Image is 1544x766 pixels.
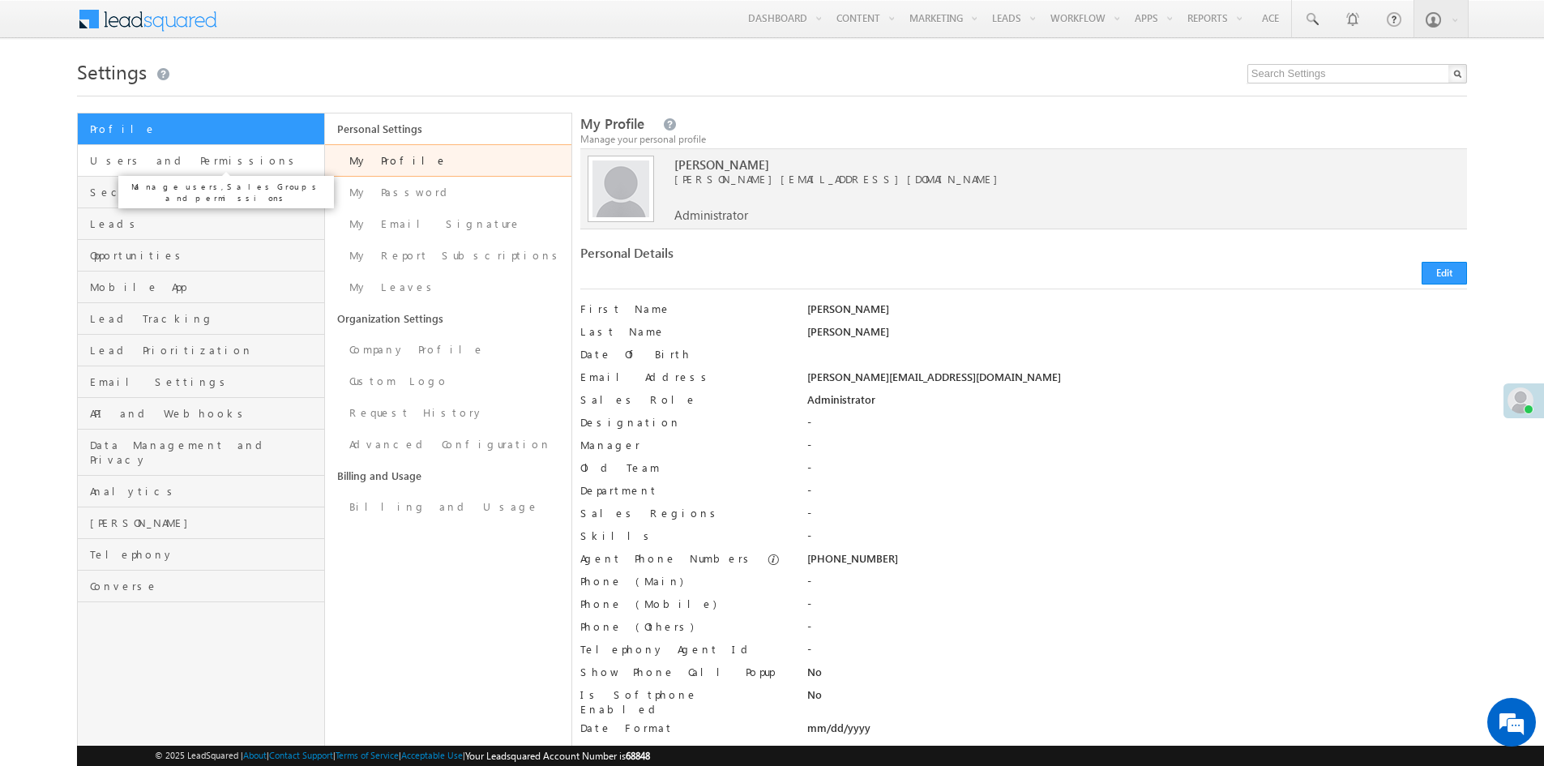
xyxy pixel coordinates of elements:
[90,516,319,530] span: [PERSON_NAME]
[90,374,319,389] span: Email Settings
[269,750,333,760] a: Contact Support
[807,642,1466,665] div: -
[807,528,1466,551] div: -
[807,415,1466,438] div: -
[580,619,785,634] label: Phone (Others)
[325,303,571,334] a: Organization Settings
[580,132,1467,147] div: Manage your personal profile
[90,248,319,263] span: Opportunities
[807,551,1466,574] div: [PHONE_NUMBER]
[580,302,785,316] label: First Name
[580,483,785,498] label: Department
[325,491,571,523] a: Billing and Usage
[807,619,1466,642] div: -
[580,438,785,452] label: Manager
[807,370,1466,392] div: [PERSON_NAME][EMAIL_ADDRESS][DOMAIN_NAME]
[325,144,571,177] a: My Profile
[78,398,323,430] a: API and Webhooks
[580,114,644,133] span: My Profile
[580,687,785,717] label: Is Softphone Enabled
[78,177,323,208] a: Security
[807,438,1466,460] div: -
[90,153,319,168] span: Users and Permissions
[580,415,785,430] label: Designation
[807,302,1466,324] div: [PERSON_NAME]
[325,177,571,208] a: My Password
[807,721,1466,743] div: mm/dd/yyyy
[580,347,785,362] label: Date Of Birth
[325,240,571,272] a: My Report Subscriptions
[325,208,571,240] a: My Email Signature
[78,539,323,571] a: Telephony
[325,272,571,303] a: My Leaves
[78,571,323,602] a: Converse
[90,185,319,199] span: Security
[465,750,650,762] span: Your Leadsquared Account Number is
[78,113,323,145] a: Profile
[243,750,267,760] a: About
[580,528,785,543] label: Skills
[336,750,399,760] a: Terms of Service
[78,476,323,507] a: Analytics
[807,574,1466,597] div: -
[78,145,323,177] a: Users and Permissions
[580,370,785,384] label: Email Address
[580,324,785,339] label: Last Name
[807,597,1466,619] div: -
[580,551,755,566] label: Agent Phone Numbers
[325,113,571,144] a: Personal Settings
[401,750,463,760] a: Acceptable Use
[78,366,323,398] a: Email Settings
[580,642,785,657] label: Telephony Agent Id
[90,547,319,562] span: Telephony
[77,58,147,84] span: Settings
[78,272,323,303] a: Mobile App
[78,208,323,240] a: Leads
[155,748,650,764] span: © 2025 LeadSquared | | | | |
[90,280,319,294] span: Mobile App
[580,574,785,588] label: Phone (Main)
[580,721,785,735] label: Date Format
[580,460,785,475] label: Old Team
[807,743,1466,766] div: (GMT-05:00) Eastern Time ([GEOGRAPHIC_DATA] and [GEOGRAPHIC_DATA])
[325,366,571,397] a: Custom Logo
[1422,262,1467,285] button: Edit
[580,597,716,611] label: Phone (Mobile)
[90,216,319,231] span: Leads
[78,240,323,272] a: Opportunities
[580,246,1012,268] div: Personal Details
[90,484,319,499] span: Analytics
[807,687,1466,710] div: No
[90,311,319,326] span: Lead Tracking
[807,460,1466,483] div: -
[807,324,1466,347] div: [PERSON_NAME]
[807,392,1466,415] div: Administrator
[626,750,650,762] span: 68848
[674,157,1384,172] span: [PERSON_NAME]
[125,181,327,203] p: Manage users, Sales Groups and permissions
[78,303,323,335] a: Lead Tracking
[807,483,1466,506] div: -
[90,122,319,136] span: Profile
[90,579,319,593] span: Converse
[674,172,1384,186] span: [PERSON_NAME][EMAIL_ADDRESS][DOMAIN_NAME]
[78,430,323,476] a: Data Management and Privacy
[1247,64,1467,83] input: Search Settings
[90,343,319,357] span: Lead Prioritization
[325,334,571,366] a: Company Profile
[580,506,785,520] label: Sales Regions
[580,665,785,679] label: Show Phone Call Popup
[78,335,323,366] a: Lead Prioritization
[325,460,571,491] a: Billing and Usage
[807,506,1466,528] div: -
[325,397,571,429] a: Request History
[674,208,748,222] span: Administrator
[807,665,1466,687] div: No
[78,507,323,539] a: [PERSON_NAME]
[580,743,785,758] label: Time Zone
[325,429,571,460] a: Advanced Configuration
[580,392,785,407] label: Sales Role
[90,406,319,421] span: API and Webhooks
[90,438,319,467] span: Data Management and Privacy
